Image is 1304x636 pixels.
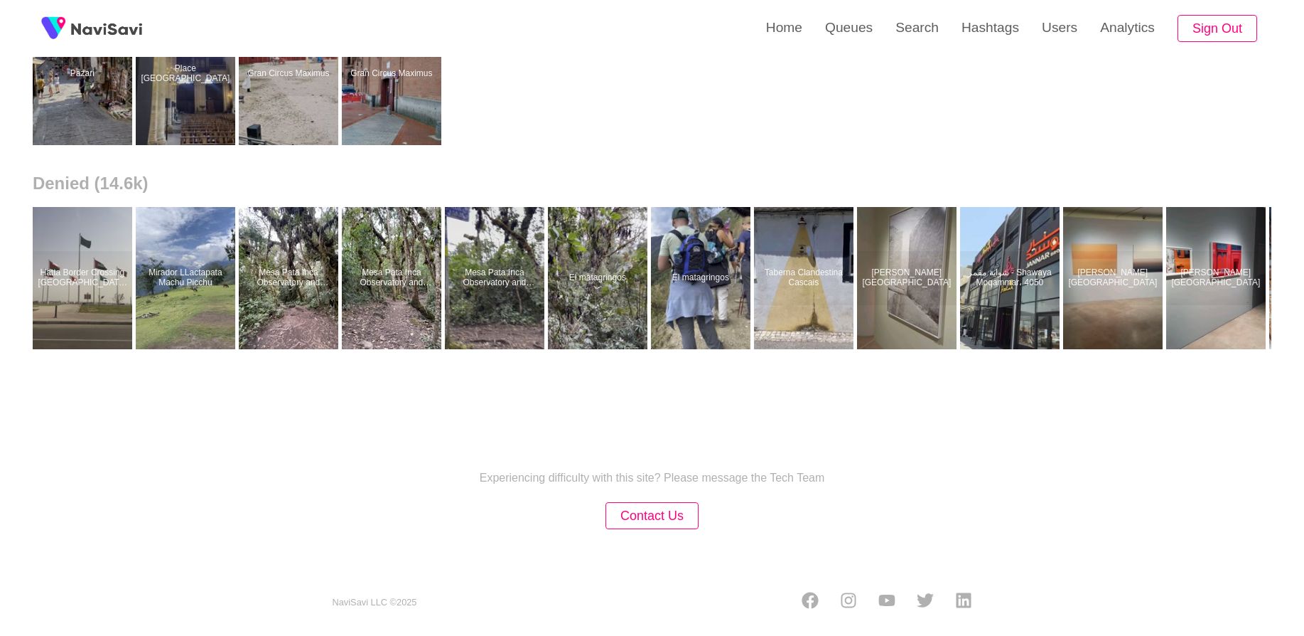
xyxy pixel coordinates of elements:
a: Hatta Border Crossing [GEOGRAPHIC_DATA] - [GEOGRAPHIC_DATA] - [GEOGRAPHIC_DATA]Hatta Border Cross... [33,207,136,349]
button: Sign Out [1178,15,1257,43]
a: Mesa Pata Inca Observatory and CampingMesa Pata Inca Observatory and Camping [445,207,548,349]
a: Instagram [840,592,857,613]
a: El matagringosEl matagringos [548,207,651,349]
a: Mirador LLactapata Machu PicchuMirador LLactapata Machu Picchu [136,207,239,349]
a: LinkedIn [955,592,972,613]
a: Contact Us [605,510,699,522]
p: Experiencing difficulty with this site? Please message the Tech Team [480,472,825,484]
a: PazariPazari [33,3,136,145]
a: Mesa Pata Inca Observatory and CampingMesa Pata Inca Observatory and Camping [239,207,342,349]
a: [PERSON_NAME][GEOGRAPHIC_DATA]Ara Pacis Museum [857,207,960,349]
a: [PERSON_NAME][GEOGRAPHIC_DATA]Ara Pacis Museum [1063,207,1166,349]
a: El matagringosEl matagringos [651,207,754,349]
a: Facebook [802,592,819,613]
a: Taberna Clandestina CascaisTaberna Clandestina Cascais [754,207,857,349]
img: fireSpot [71,21,142,36]
img: fireSpot [36,11,71,46]
button: Contact Us [605,502,699,530]
a: [PERSON_NAME][GEOGRAPHIC_DATA]Ara Pacis Museum [1166,207,1269,349]
a: Place [GEOGRAPHIC_DATA]Place Basilique Saint Sernin [136,3,239,145]
small: NaviSavi LLC © 2025 [333,598,417,608]
a: Youtube [878,592,895,613]
h2: Denied (14.6k) [33,174,1271,194]
a: Gran Circus MaximusGran Circus Maximus [342,3,445,145]
a: Mesa Pata Inca Observatory and CampingMesa Pata Inca Observatory and Camping [342,207,445,349]
a: Gran Circus MaximusGran Circus Maximus [239,3,342,145]
a: Twitter [917,592,934,613]
a: شواية مقمر - Shawaya Moqammar‎‎‎‎، 4050شواية مقمر - Shawaya Moqammar‎‎‎‎، 4050 [960,207,1063,349]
